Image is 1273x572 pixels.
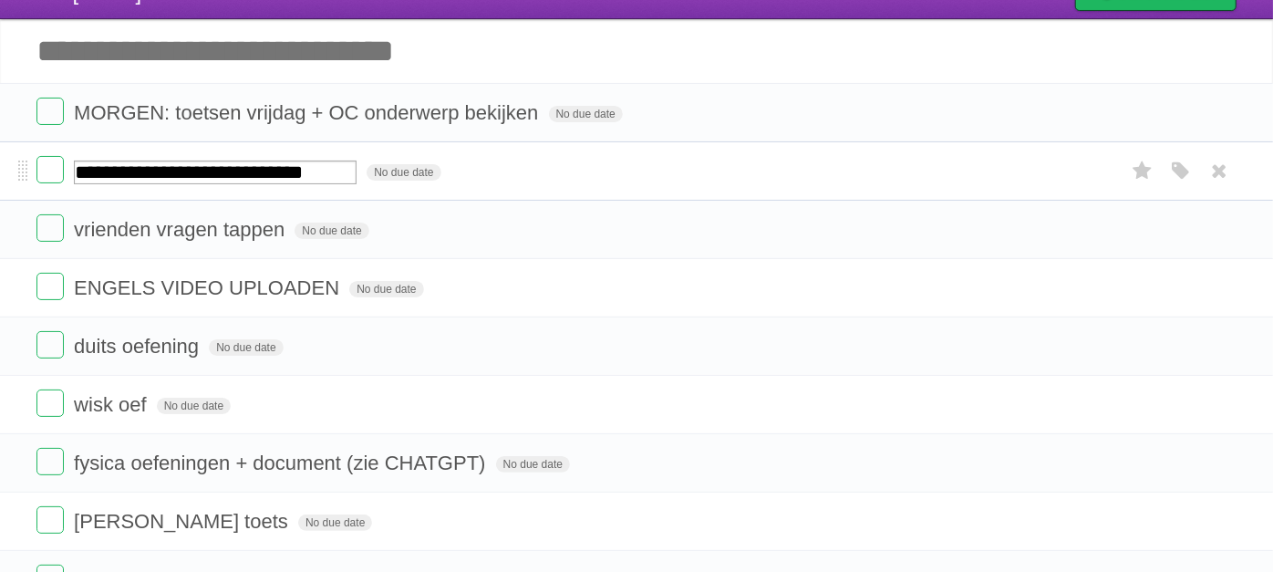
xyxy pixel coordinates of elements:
[349,281,423,297] span: No due date
[298,515,372,531] span: No due date
[74,452,490,474] span: fysica oefeningen + document (zie CHATGPT)
[74,393,150,416] span: wisk oef
[209,339,283,356] span: No due date
[74,510,293,533] span: [PERSON_NAME] toets
[74,276,344,299] span: ENGELS VIDEO UPLOADEN
[36,448,64,475] label: Done
[36,331,64,359] label: Done
[36,98,64,125] label: Done
[36,156,64,183] label: Done
[295,223,368,239] span: No due date
[36,506,64,534] label: Done
[74,218,289,241] span: vrienden vragen tappen
[157,398,231,414] span: No due date
[36,390,64,417] label: Done
[549,106,623,122] span: No due date
[367,164,440,181] span: No due date
[74,335,203,358] span: duits oefening
[1125,156,1160,186] label: Star task
[496,456,570,473] span: No due date
[36,273,64,300] label: Done
[36,214,64,242] label: Done
[74,101,543,124] span: MORGEN: toetsen vrijdag + OC onderwerp bekijken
